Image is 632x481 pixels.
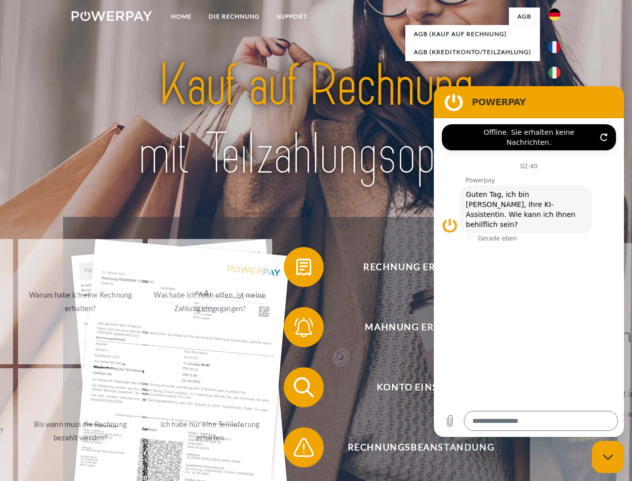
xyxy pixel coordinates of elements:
[434,86,624,437] iframe: Messaging-Fenster
[291,435,316,460] img: qb_warning.svg
[405,43,540,61] a: AGB (Kreditkonto/Teilzahlung)
[298,427,543,467] span: Rechnungsbeanstandung
[284,427,544,467] button: Rechnungsbeanstandung
[298,367,543,407] span: Konto einsehen
[284,367,544,407] button: Konto einsehen
[509,8,540,26] a: agb
[154,417,266,444] div: Ich habe nur eine Teillieferung erhalten
[24,288,137,315] div: Warum habe ich eine Rechnung erhalten?
[405,25,540,43] a: AGB (Kauf auf Rechnung)
[24,417,137,444] div: Bis wann muss die Rechnung bezahlt werden?
[154,288,266,315] div: Was habe ich noch offen, ist meine Zahlung eingegangen?
[548,41,560,53] img: fr
[548,67,560,79] img: it
[163,8,200,26] a: Home
[96,48,536,192] img: title-powerpay_de.svg
[291,375,316,400] img: qb_search.svg
[548,9,560,21] img: de
[268,8,316,26] a: SUPPORT
[592,441,624,473] iframe: Schaltfläche zum Öffnen des Messaging-Fensters; Konversation läuft
[200,8,268,26] a: DIE RECHNUNG
[72,11,152,21] img: logo-powerpay-white.svg
[148,239,272,364] a: Was habe ich noch offen, ist meine Zahlung eingegangen?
